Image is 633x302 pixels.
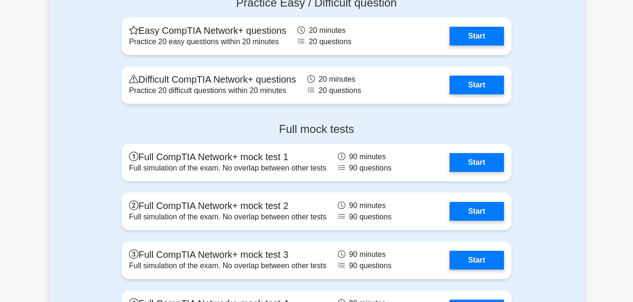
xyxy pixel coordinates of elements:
a: Start [450,251,504,270]
a: Start [450,202,504,221]
a: Start [450,153,504,172]
a: Start [450,27,504,46]
h4: Full mock tests [122,123,511,136]
a: Start [450,76,504,94]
